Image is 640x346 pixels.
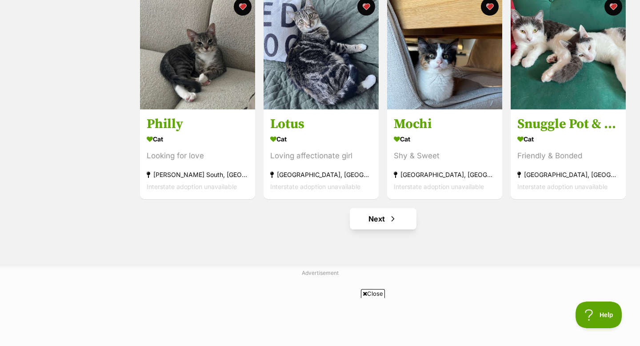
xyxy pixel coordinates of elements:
[517,183,608,190] span: Interstate adoption unavailable
[394,183,484,190] span: Interstate adoption unavailable
[270,169,372,181] div: [GEOGRAPHIC_DATA], [GEOGRAPHIC_DATA]
[270,150,372,162] div: Loving affectionate girl
[394,133,496,145] div: Cat
[147,183,237,190] span: Interstate adoption unavailable
[270,133,372,145] div: Cat
[361,289,385,298] span: Close
[147,116,248,133] h3: Philly
[147,133,248,145] div: Cat
[147,150,248,162] div: Looking for love
[270,183,360,190] span: Interstate adoption unavailable
[517,150,619,162] div: Friendly & Bonded
[270,116,372,133] h3: Lotus
[394,169,496,181] div: [GEOGRAPHIC_DATA], [GEOGRAPHIC_DATA]
[511,109,626,199] a: Snuggle Pot & Cuddle Pie Cat Friendly & Bonded [GEOGRAPHIC_DATA], [GEOGRAPHIC_DATA] Interstate ad...
[387,109,502,199] a: Mochi Cat Shy & Sweet [GEOGRAPHIC_DATA], [GEOGRAPHIC_DATA] Interstate adoption unavailable favourite
[576,302,622,328] iframe: Help Scout Beacon - Open
[139,208,627,229] nav: Pagination
[394,116,496,133] h3: Mochi
[147,169,248,181] div: [PERSON_NAME] South, [GEOGRAPHIC_DATA]
[517,169,619,181] div: [GEOGRAPHIC_DATA], [GEOGRAPHIC_DATA]
[140,109,255,199] a: Philly Cat Looking for love [PERSON_NAME] South, [GEOGRAPHIC_DATA] Interstate adoption unavailabl...
[394,150,496,162] div: Shy & Sweet
[517,116,619,133] h3: Snuggle Pot & Cuddle Pie
[517,133,619,145] div: Cat
[264,109,379,199] a: Lotus Cat Loving affectionate girl [GEOGRAPHIC_DATA], [GEOGRAPHIC_DATA] Interstate adoption unava...
[350,208,416,229] a: Next page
